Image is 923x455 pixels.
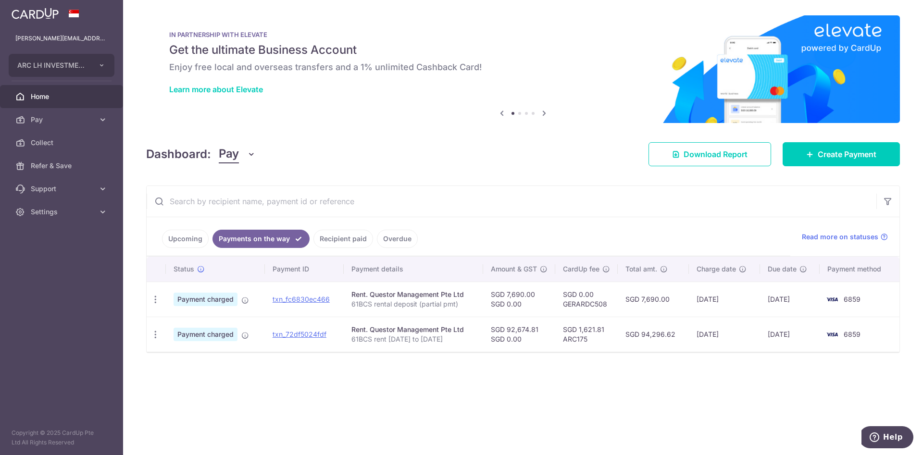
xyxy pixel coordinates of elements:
span: Download Report [684,148,748,160]
input: Search by recipient name, payment id or reference [147,186,876,217]
a: txn_72df5024fdf [273,330,326,338]
span: 6859 [844,295,861,303]
span: Settings [31,207,94,217]
span: Amount & GST [491,264,537,274]
span: Status [174,264,194,274]
button: ARC LH INVESTMENTS PTE. LTD. [9,54,114,77]
td: SGD 1,621.81 ARC175 [555,317,618,352]
span: Payment charged [174,293,237,306]
h5: Get the ultimate Business Account [169,42,877,58]
th: Payment ID [265,257,344,282]
span: Payment charged [174,328,237,341]
td: SGD 94,296.62 [618,317,689,352]
a: Upcoming [162,230,209,248]
span: Read more on statuses [802,232,878,242]
th: Payment details [344,257,483,282]
span: CardUp fee [563,264,599,274]
img: Renovation banner [146,15,900,123]
td: [DATE] [760,282,820,317]
p: 61BCS rent [DATE] to [DATE] [351,334,475,344]
td: SGD 7,690.00 SGD 0.00 [483,282,555,317]
a: Download Report [649,142,771,166]
span: Create Payment [818,148,876,160]
td: SGD 92,674.81 SGD 0.00 [483,317,555,352]
th: Payment method [820,257,899,282]
img: Bank Card [823,329,842,340]
img: Bank Card [823,294,842,305]
span: Charge date [697,264,736,274]
span: Home [31,92,94,101]
a: Create Payment [783,142,900,166]
span: Refer & Save [31,161,94,171]
td: [DATE] [760,317,820,352]
td: [DATE] [689,317,760,352]
h4: Dashboard: [146,146,211,163]
span: ARC LH INVESTMENTS PTE. LTD. [17,61,88,70]
p: [PERSON_NAME][EMAIL_ADDRESS][DOMAIN_NAME] [15,34,108,43]
span: Due date [768,264,797,274]
div: Rent. Questor Management Pte Ltd [351,290,475,299]
iframe: Opens a widget where you can find more information [861,426,913,450]
h6: Enjoy free local and overseas transfers and a 1% unlimited Cashback Card! [169,61,877,73]
span: Pay [219,145,239,163]
a: Read more on statuses [802,232,888,242]
a: Payments on the way [212,230,310,248]
td: [DATE] [689,282,760,317]
td: SGD 7,690.00 [618,282,689,317]
a: txn_fc6830ec466 [273,295,330,303]
button: Pay [219,145,256,163]
a: Learn more about Elevate [169,85,263,94]
span: Total amt. [625,264,657,274]
a: Recipient paid [313,230,373,248]
span: Pay [31,115,94,124]
td: SGD 0.00 GERARDC508 [555,282,618,317]
span: 6859 [844,330,861,338]
a: Overdue [377,230,418,248]
img: CardUp [12,8,59,19]
div: Rent. Questor Management Pte Ltd [351,325,475,334]
p: IN PARTNERSHIP WITH ELEVATE [169,31,877,38]
span: Support [31,184,94,194]
span: Collect [31,138,94,148]
p: 61BCS rental deposit (partial pmt) [351,299,475,309]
